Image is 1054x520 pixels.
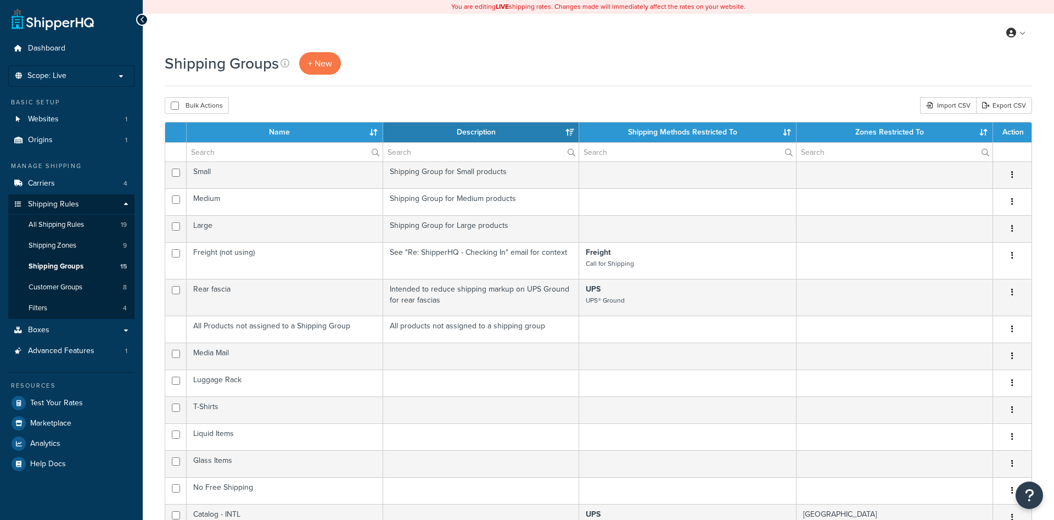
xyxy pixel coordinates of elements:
[123,283,127,292] span: 8
[797,122,993,142] th: Zones Restricted To: activate to sort column ascending
[8,298,134,318] a: Filters 4
[579,143,796,161] input: Search
[165,97,229,114] button: Bulk Actions
[187,122,383,142] th: Name: activate to sort column ascending
[8,130,134,150] li: Origins
[586,259,634,269] small: Call for Shipping
[383,279,580,316] td: Intended to reduce shipping markup on UPS Ground for rear fascias
[187,215,383,242] td: Large
[8,109,134,130] a: Websites 1
[383,215,580,242] td: Shipping Group for Large products
[383,122,580,142] th: Description: activate to sort column ascending
[8,215,134,235] a: All Shipping Rules 19
[383,143,579,161] input: Search
[8,413,134,433] a: Marketplace
[29,241,76,250] span: Shipping Zones
[187,316,383,343] td: All Products not assigned to a Shipping Group
[124,179,127,188] span: 4
[586,247,611,258] strong: Freight
[187,279,383,316] td: Rear fascia
[187,370,383,396] td: Luggage Rack
[187,450,383,477] td: Glass Items
[8,38,134,59] a: Dashboard
[8,341,134,361] li: Advanced Features
[8,381,134,390] div: Resources
[125,115,127,124] span: 1
[187,143,383,161] input: Search
[8,320,134,340] a: Boxes
[121,220,127,230] span: 19
[993,122,1031,142] th: Action
[187,423,383,450] td: Liquid Items
[187,188,383,215] td: Medium
[187,343,383,370] td: Media Mail
[29,220,84,230] span: All Shipping Rules
[28,346,94,356] span: Advanced Features
[123,241,127,250] span: 9
[165,53,279,74] h1: Shipping Groups
[8,161,134,171] div: Manage Shipping
[8,393,134,413] a: Test Your Rates
[187,477,383,504] td: No Free Shipping
[383,188,580,215] td: Shipping Group for Medium products
[28,326,49,335] span: Boxes
[8,98,134,107] div: Basic Setup
[8,298,134,318] li: Filters
[8,277,134,298] li: Customer Groups
[125,136,127,145] span: 1
[8,109,134,130] li: Websites
[496,2,509,12] b: LIVE
[8,256,134,277] li: Shipping Groups
[8,341,134,361] a: Advanced Features 1
[29,262,83,271] span: Shipping Groups
[29,283,82,292] span: Customer Groups
[8,236,134,256] a: Shipping Zones 9
[579,122,797,142] th: Shipping Methods Restricted To: activate to sort column ascending
[8,454,134,474] a: Help Docs
[123,304,127,313] span: 4
[28,200,79,209] span: Shipping Rules
[8,215,134,235] li: All Shipping Rules
[28,136,53,145] span: Origins
[8,174,134,194] li: Carriers
[29,304,47,313] span: Filters
[920,97,976,114] div: Import CSV
[383,161,580,188] td: Shipping Group for Small products
[8,236,134,256] li: Shipping Zones
[976,97,1032,114] a: Export CSV
[8,256,134,277] a: Shipping Groups 15
[187,242,383,279] td: Freight (not using)
[586,508,601,520] strong: UPS
[308,57,332,70] span: + New
[28,44,65,53] span: Dashboard
[30,419,71,428] span: Marketplace
[28,115,59,124] span: Websites
[28,179,55,188] span: Carriers
[30,399,83,408] span: Test Your Rates
[586,295,625,305] small: UPS® Ground
[187,161,383,188] td: Small
[797,143,993,161] input: Search
[586,283,601,295] strong: UPS
[12,8,94,30] a: ShipperHQ Home
[30,460,66,469] span: Help Docs
[383,242,580,279] td: See "Re: ShipperHQ - Checking In" email for context
[187,396,383,423] td: T-Shirts
[30,439,60,449] span: Analytics
[299,52,341,75] a: + New
[383,316,580,343] td: All products not assigned to a shipping group
[125,346,127,356] span: 1
[8,194,134,215] a: Shipping Rules
[120,262,127,271] span: 15
[8,277,134,298] a: Customer Groups 8
[8,130,134,150] a: Origins 1
[8,434,134,454] a: Analytics
[8,194,134,320] li: Shipping Rules
[1016,482,1043,509] button: Open Resource Center
[27,71,66,81] span: Scope: Live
